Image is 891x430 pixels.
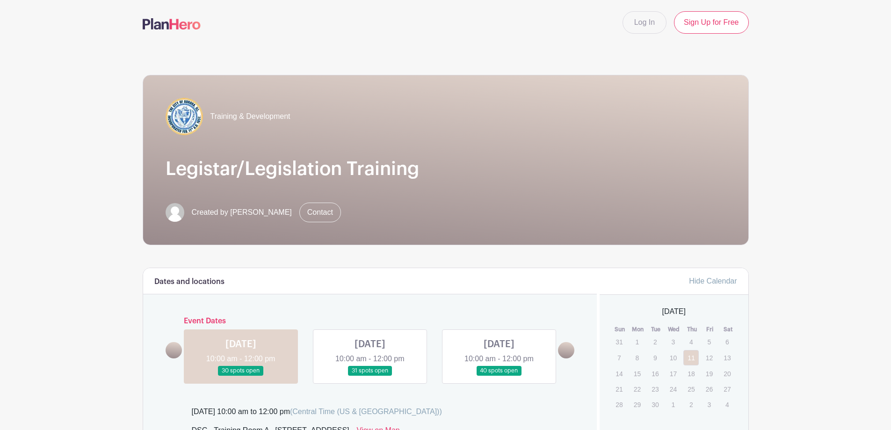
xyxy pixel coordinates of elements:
p: 10 [666,350,681,365]
img: logo-507f7623f17ff9eddc593b1ce0a138ce2505c220e1c5a4e2b4648c50719b7d32.svg [143,18,201,29]
th: Thu [683,325,701,334]
p: 28 [611,397,627,412]
p: 25 [683,382,699,396]
h1: Legistar/Legislation Training [166,158,726,180]
span: Created by [PERSON_NAME] [192,207,292,218]
th: Wed [665,325,683,334]
a: Contact [299,203,341,222]
p: 22 [630,382,645,396]
p: 4 [719,397,735,412]
p: 27 [719,382,735,396]
img: default-ce2991bfa6775e67f084385cd625a349d9dcbb7a52a09fb2fda1e96e2d18dcdb.png [166,203,184,222]
p: 16 [647,366,663,381]
p: 12 [702,350,717,365]
th: Mon [629,325,647,334]
h6: Dates and locations [154,277,225,286]
span: Training & Development [210,111,290,122]
p: 31 [611,335,627,349]
th: Tue [647,325,665,334]
p: 23 [647,382,663,396]
p: 2 [647,335,663,349]
a: Hide Calendar [689,277,737,285]
p: 7 [611,350,627,365]
p: 2 [683,397,699,412]
p: 20 [719,366,735,381]
th: Fri [701,325,719,334]
p: 14 [611,366,627,381]
p: 3 [666,335,681,349]
a: Log In [623,11,666,34]
p: 6 [719,335,735,349]
a: 11 [683,350,699,365]
p: 1 [630,335,645,349]
p: 17 [666,366,681,381]
p: 5 [702,335,717,349]
p: 3 [702,397,717,412]
h6: Event Dates [182,317,558,326]
p: 8 [630,350,645,365]
p: 29 [630,397,645,412]
th: Sun [611,325,629,334]
p: 13 [719,350,735,365]
span: (Central Time (US & [GEOGRAPHIC_DATA])) [290,408,442,415]
p: 30 [647,397,663,412]
p: 18 [683,366,699,381]
img: COA%20logo%20(2).jpg [166,98,203,135]
th: Sat [719,325,737,334]
p: 24 [666,382,681,396]
a: Sign Up for Free [674,11,748,34]
p: 26 [702,382,717,396]
p: 15 [630,366,645,381]
p: 1 [666,397,681,412]
span: [DATE] [662,306,686,317]
div: [DATE] 10:00 am to 12:00 pm [192,406,442,417]
p: 21 [611,382,627,396]
p: 4 [683,335,699,349]
p: 19 [702,366,717,381]
p: 9 [647,350,663,365]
